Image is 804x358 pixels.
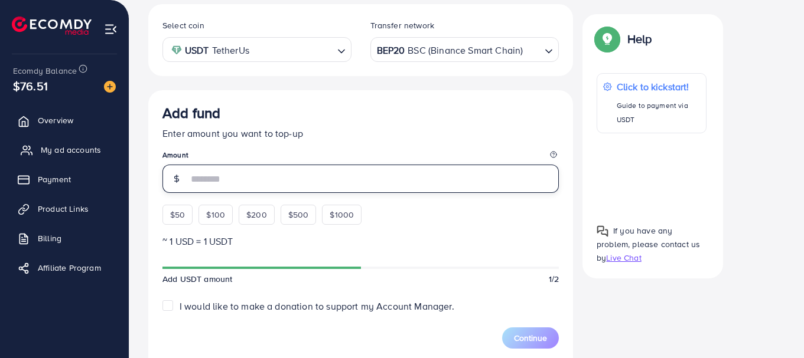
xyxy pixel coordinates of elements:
div: Search for option [370,37,559,61]
span: $200 [246,209,267,221]
span: If you have any problem, please contact us by [597,224,700,263]
a: Product Links [9,197,120,221]
a: Affiliate Program [9,256,120,280]
div: Search for option [162,37,351,61]
span: TetherUs [212,42,249,59]
input: Search for option [524,41,540,59]
label: Select coin [162,19,204,31]
span: Affiliate Program [38,262,101,274]
p: Guide to payment via USDT [617,98,700,127]
p: ~ 1 USD = 1 USDT [162,234,559,248]
span: Ecomdy Balance [13,65,77,77]
legend: Amount [162,150,559,165]
span: My ad accounts [41,144,101,156]
img: menu [104,22,118,36]
p: Enter amount you want to top-up [162,126,559,140]
span: 1/2 [549,273,559,285]
img: image [104,81,116,93]
span: $76.51 [13,77,48,94]
span: $500 [288,209,309,221]
span: Billing [38,232,61,244]
span: $1000 [330,209,354,221]
strong: BEP20 [377,42,405,59]
img: Popup guide [597,28,618,50]
a: My ad accounts [9,138,120,162]
span: Payment [38,173,71,185]
span: I would like to make a donation to support my Account Manager. [180,300,454,313]
span: Add USDT amount [162,273,232,285]
p: Click to kickstart! [617,80,700,94]
label: Transfer network [370,19,435,31]
span: $100 [206,209,225,221]
span: BSC (Binance Smart Chain) [408,42,523,59]
span: Product Links [38,203,89,215]
span: Overview [38,114,73,126]
img: Popup guide [597,225,608,237]
button: Continue [502,327,559,349]
a: Payment [9,167,120,191]
strong: USDT [185,42,209,59]
input: Search for option [253,41,333,59]
span: Continue [514,332,547,344]
a: Overview [9,109,120,132]
span: Live Chat [606,252,641,264]
h3: Add fund [162,104,220,121]
img: coin [171,45,182,55]
span: $50 [170,209,185,221]
img: logo [12,17,92,35]
a: Billing [9,226,120,250]
p: Help [627,32,652,46]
